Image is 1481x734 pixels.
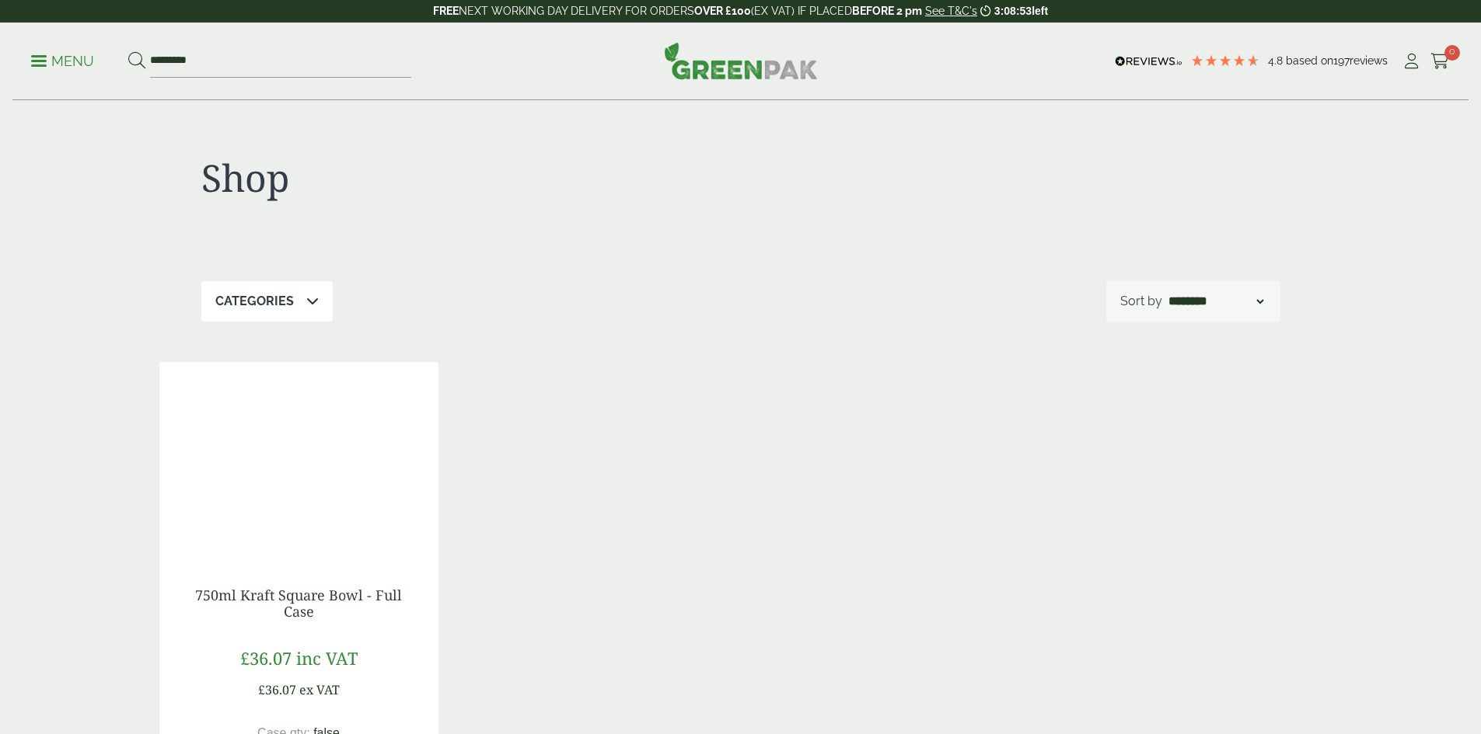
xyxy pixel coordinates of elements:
span: £36.07 [240,646,292,670]
img: GreenPak Supplies [664,42,818,79]
strong: BEFORE 2 pm [852,5,922,17]
strong: FREE [433,5,459,17]
span: £36.07 [258,681,296,698]
p: Categories [215,292,294,311]
a: Menu [31,52,94,68]
p: Menu [31,52,94,71]
a: See T&C's [925,5,977,17]
span: 4.8 [1268,54,1286,67]
strong: OVER £100 [694,5,751,17]
span: 197 [1333,54,1350,67]
select: Shop order [1165,292,1266,311]
p: Sort by [1120,292,1162,311]
span: left [1032,5,1048,17]
span: inc VAT [296,646,358,670]
i: Cart [1430,54,1450,69]
a: 750ml Kraft Square Bowl - Full Case [195,586,402,621]
h1: Shop [201,155,741,200]
span: 3:08:53 [994,5,1032,17]
img: REVIEWS.io [1115,56,1182,67]
span: Based on [1286,54,1333,67]
div: 4.79 Stars [1190,54,1260,68]
span: ex VAT [299,681,340,698]
i: My Account [1402,54,1421,69]
span: reviews [1350,54,1388,67]
a: 0 [1430,50,1450,73]
span: 0 [1444,45,1460,61]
